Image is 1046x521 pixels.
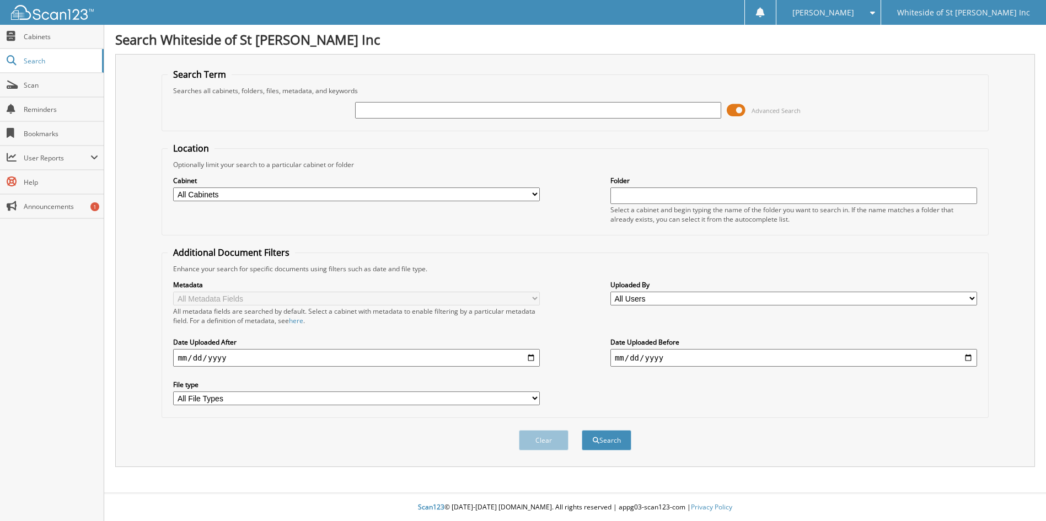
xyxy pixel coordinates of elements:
input: end [610,349,977,367]
span: Cabinets [24,32,98,41]
legend: Search Term [168,68,232,80]
div: Optionally limit your search to a particular cabinet or folder [168,160,982,169]
label: Cabinet [173,176,540,185]
legend: Additional Document Filters [168,246,295,259]
span: Advanced Search [752,106,801,115]
a: here [289,316,303,325]
span: Announcements [24,202,98,211]
span: Bookmarks [24,129,98,138]
span: [PERSON_NAME] [792,9,854,16]
input: start [173,349,540,367]
label: Folder [610,176,977,185]
span: Scan123 [418,502,444,512]
label: File type [173,380,540,389]
span: Reminders [24,105,98,114]
div: © [DATE]-[DATE] [DOMAIN_NAME]. All rights reserved | appg03-scan123-com | [104,494,1046,521]
label: Date Uploaded After [173,337,540,347]
span: Scan [24,80,98,90]
h1: Search Whiteside of St [PERSON_NAME] Inc [115,30,1035,49]
img: scan123-logo-white.svg [11,5,94,20]
a: Privacy Policy [691,502,732,512]
span: Help [24,178,98,187]
div: Select a cabinet and begin typing the name of the folder you want to search in. If the name match... [610,205,977,224]
div: Enhance your search for specific documents using filters such as date and file type. [168,264,982,273]
div: 1 [90,202,99,211]
label: Metadata [173,280,540,289]
button: Search [582,430,631,450]
button: Clear [519,430,568,450]
label: Uploaded By [610,280,977,289]
iframe: Chat Widget [991,468,1046,521]
span: User Reports [24,153,90,163]
label: Date Uploaded Before [610,337,977,347]
span: Search [24,56,96,66]
div: Searches all cabinets, folders, files, metadata, and keywords [168,86,982,95]
span: Whiteside of St [PERSON_NAME] Inc [897,9,1030,16]
div: All metadata fields are searched by default. Select a cabinet with metadata to enable filtering b... [173,307,540,325]
legend: Location [168,142,214,154]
